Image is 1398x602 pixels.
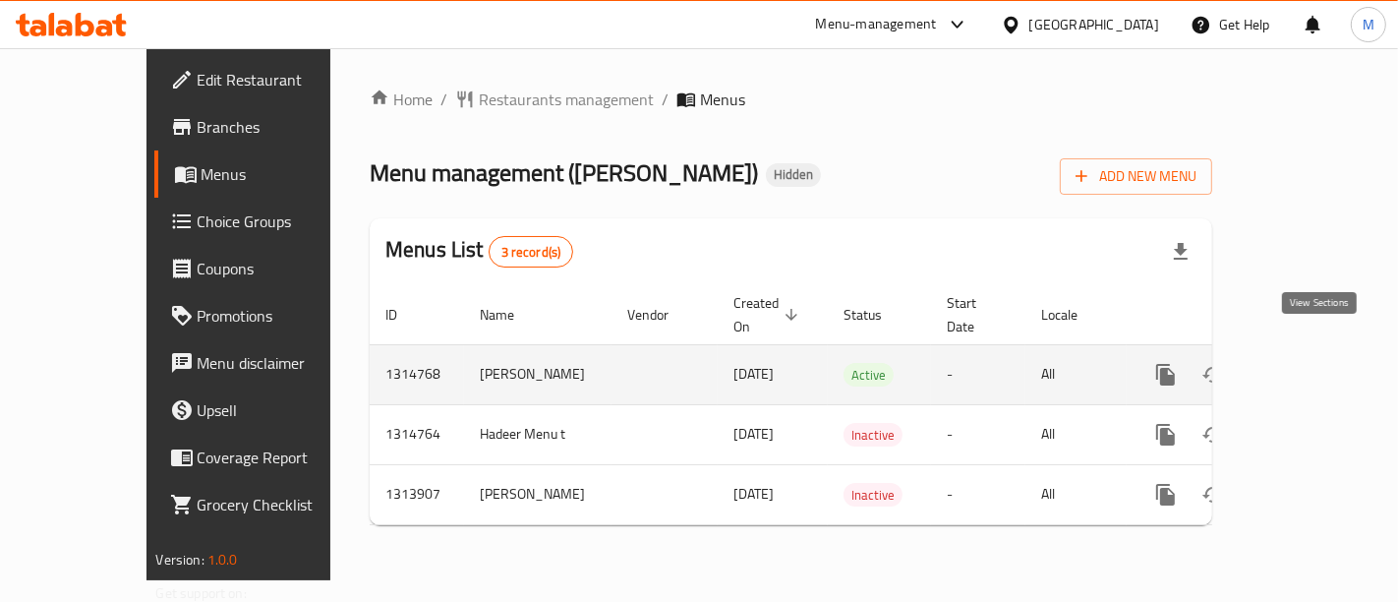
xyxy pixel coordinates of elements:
[154,150,379,198] a: Menus
[207,547,238,572] span: 1.0.0
[198,210,364,233] span: Choice Groups
[733,291,804,338] span: Created On
[662,88,669,111] li: /
[844,364,894,387] span: Active
[627,303,694,327] span: Vendor
[947,291,1002,338] span: Start Date
[154,198,379,245] a: Choice Groups
[154,292,379,339] a: Promotions
[479,88,654,111] span: Restaurants management
[931,464,1025,524] td: -
[1029,14,1159,35] div: [GEOGRAPHIC_DATA]
[733,421,774,447] span: [DATE]
[489,236,574,268] div: Total records count
[1190,411,1237,458] button: Change Status
[198,257,364,280] span: Coupons
[816,13,937,36] div: Menu-management
[198,493,364,516] span: Grocery Checklist
[440,88,447,111] li: /
[1190,351,1237,398] button: Change Status
[844,484,903,507] span: Inactive
[844,363,894,387] div: Active
[1142,411,1190,458] button: more
[1060,158,1212,195] button: Add New Menu
[1157,228,1204,275] div: Export file
[1142,351,1190,398] button: more
[1041,303,1103,327] span: Locale
[198,115,364,139] span: Branches
[156,547,204,572] span: Version:
[766,166,821,183] span: Hidden
[154,339,379,387] a: Menu disclaimer
[154,245,379,292] a: Coupons
[464,344,612,404] td: [PERSON_NAME]
[1142,471,1190,518] button: more
[370,150,758,195] span: Menu management ( [PERSON_NAME] )
[766,163,821,187] div: Hidden
[844,303,907,327] span: Status
[385,303,423,327] span: ID
[733,361,774,387] span: [DATE]
[733,481,774,507] span: [DATE]
[1127,285,1347,345] th: Actions
[370,464,464,524] td: 1313907
[370,404,464,464] td: 1314764
[198,398,364,422] span: Upsell
[1363,14,1374,35] span: M
[370,88,433,111] a: Home
[370,285,1347,525] table: enhanced table
[464,464,612,524] td: [PERSON_NAME]
[464,404,612,464] td: Hadeer Menu t
[154,434,379,481] a: Coverage Report
[202,162,364,186] span: Menus
[154,56,379,103] a: Edit Restaurant
[844,423,903,447] div: Inactive
[1190,471,1237,518] button: Change Status
[1025,344,1127,404] td: All
[198,68,364,91] span: Edit Restaurant
[154,481,379,528] a: Grocery Checklist
[370,88,1212,111] nav: breadcrumb
[198,304,364,328] span: Promotions
[154,103,379,150] a: Branches
[931,404,1025,464] td: -
[198,351,364,375] span: Menu disclaimer
[1025,464,1127,524] td: All
[480,303,540,327] span: Name
[370,344,464,404] td: 1314768
[490,243,573,262] span: 3 record(s)
[455,88,654,111] a: Restaurants management
[198,446,364,469] span: Coverage Report
[931,344,1025,404] td: -
[1025,404,1127,464] td: All
[154,387,379,434] a: Upsell
[844,483,903,507] div: Inactive
[1076,164,1196,189] span: Add New Menu
[385,235,573,268] h2: Menus List
[844,424,903,447] span: Inactive
[700,88,745,111] span: Menus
